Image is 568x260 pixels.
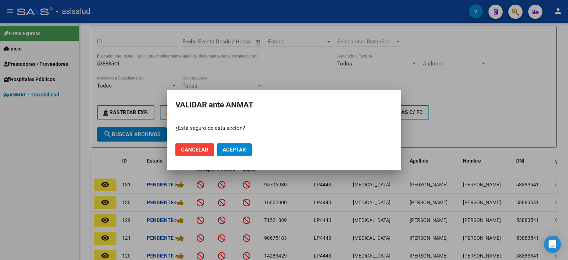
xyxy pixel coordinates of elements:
button: Cancelar [175,143,214,156]
span: Aceptar [223,147,246,153]
span: Cancelar [181,147,208,153]
button: Aceptar [217,143,252,156]
h2: VALIDAR ante ANMAT [175,98,393,112]
p: ¿Está seguro de esta acción? [175,124,393,132]
div: Open Intercom Messenger [544,236,561,253]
